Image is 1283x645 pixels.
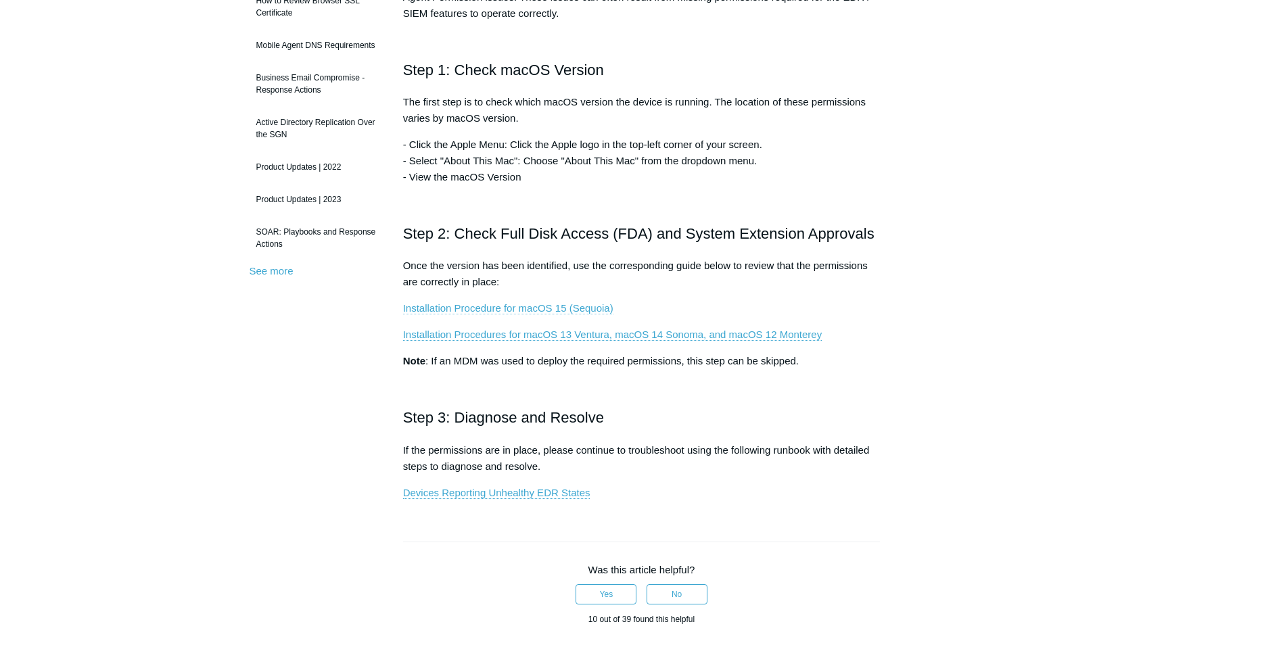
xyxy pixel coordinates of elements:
[588,615,695,624] span: 10 out of 39 found this helpful
[403,222,881,245] h2: Step 2: Check Full Disk Access (FDA) and System Extension Approvals
[403,487,590,499] a: Devices Reporting Unhealthy EDR States
[403,406,881,429] h2: Step 3: Diagnose and Resolve
[588,564,695,575] span: Was this article helpful?
[403,355,425,366] strong: Note
[250,265,294,277] a: See more
[403,442,881,475] p: If the permissions are in place, please continue to troubleshoot using the following runbook with...
[250,219,383,257] a: SOAR: Playbooks and Response Actions
[403,353,881,369] p: : If an MDM was used to deploy the required permissions, this step can be skipped.
[403,329,822,341] a: Installation Procedures for macOS 13 Ventura, macOS 14 Sonoma, and macOS 12 Monterey
[403,137,881,185] p: - Click the Apple Menu: Click the Apple logo in the top-left corner of your screen. - Select "Abo...
[403,94,881,126] p: The first step is to check which macOS version the device is running. The location of these permi...
[403,58,881,82] h2: Step 1: Check macOS Version
[250,32,383,58] a: Mobile Agent DNS Requirements
[647,584,707,604] button: This article was not helpful
[250,187,383,212] a: Product Updates | 2023
[403,258,881,290] p: Once the version has been identified, use the corresponding guide below to review that the permis...
[250,65,383,103] a: Business Email Compromise - Response Actions
[250,110,383,147] a: Active Directory Replication Over the SGN
[250,154,383,180] a: Product Updates | 2022
[403,302,613,314] a: Installation Procedure for macOS 15 (Sequoia)
[576,584,636,604] button: This article was helpful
